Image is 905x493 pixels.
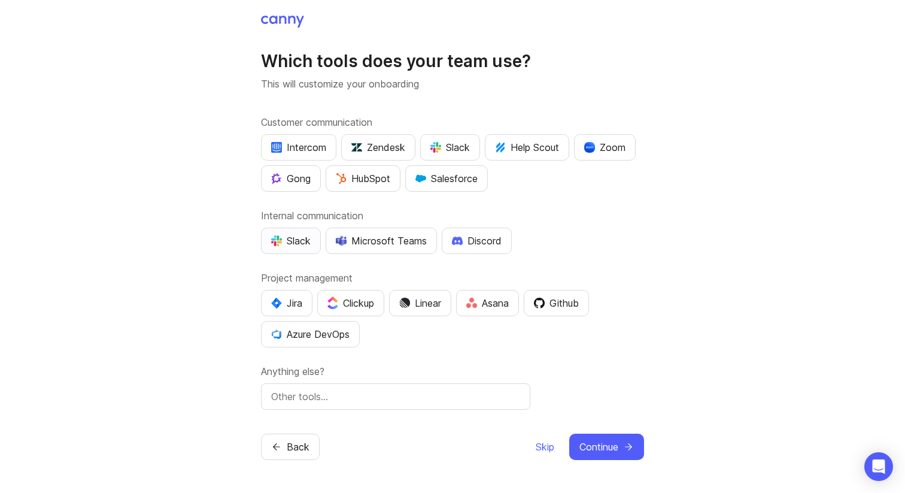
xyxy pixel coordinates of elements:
[415,173,426,184] img: GKxMRLiRsgdWqxrdBeWfGK5kaZ2alx1WifDSa2kSTsK6wyJURKhUuPoQRYzjholVGzT2A2owx2gHwZoyZHHCYJ8YNOAZj3DSg...
[261,50,644,72] h1: Which tools does your team use?
[287,440,309,454] span: Back
[271,173,282,184] img: qKnp5cUisfhcFQGr1t296B61Fm0WkUVwBZaiVE4uNRmEGBFetJMz8xGrgPHqF1mLDIG816Xx6Jz26AFmkmT0yuOpRCAR7zRpG...
[261,321,360,347] button: Azure DevOps
[327,296,374,310] div: Clickup
[336,235,347,246] img: D0GypeOpROL5AAAAAElFTkSuQmCC
[326,228,437,254] button: Microsoft Teams
[271,329,282,340] img: YKcwp4sHBXAAAAAElFTkSuQmCC
[524,290,589,316] button: Github
[536,440,554,454] span: Skip
[261,364,644,379] label: Anything else?
[452,234,502,248] div: Discord
[485,134,569,161] button: Help Scout
[534,296,579,310] div: Github
[535,434,555,460] button: Skip
[261,134,336,161] button: Intercom
[327,297,338,309] img: j83v6vj1tgY2AAAAABJRU5ErkJggg==
[271,296,302,310] div: Jira
[261,77,644,91] p: This will customize your onboarding
[456,290,519,316] button: Asana
[534,298,545,308] img: 0D3hMmx1Qy4j6AAAAAElFTkSuQmCC
[261,290,312,316] button: Jira
[574,134,636,161] button: Zoom
[326,165,400,192] button: HubSpot
[584,142,595,153] img: xLHbn3khTPgAAAABJRU5ErkJggg==
[452,236,463,244] img: +iLplPsjzba05dttzK064pds+5E5wZnCVbuGoLvBrYdmEPrXTzGo7zG60bLEREEjvOjaG9Saez5xsOEAbxBwOP6dkea84XY9O...
[579,440,618,454] span: Continue
[261,165,321,192] button: Gong
[495,140,559,155] div: Help Scout
[466,298,477,308] img: Rf5nOJ4Qh9Y9HAAAAAElFTkSuQmCC
[430,140,470,155] div: Slack
[271,389,520,404] input: Other tools…
[341,134,415,161] button: Zendesk
[261,16,304,28] img: Canny Home
[864,452,893,481] div: Open Intercom Messenger
[399,298,410,308] img: Dm50RERGQWO2Ei1WzHVviWZlaLVriU9uRN6E+tIr91ebaDbMKKPDpFbssSuEG21dcGXkrKsuOVPwCeFJSFAIOxgiKgL2sFHRe...
[495,142,506,153] img: kV1LT1TqjqNHPtRK7+FoaplE1qRq1yqhg056Z8K5Oc6xxgIuf0oNQ9LelJqbcyPisAf0C9LDpX5UIuAAAAAElFTkSuQmCC
[271,140,326,155] div: Intercom
[336,171,390,186] div: HubSpot
[271,235,282,246] img: WIAAAAASUVORK5CYII=
[271,142,282,153] img: eRR1duPH6fQxdnSV9IruPjCimau6md0HxlPR81SIPROHX1VjYjAN9a41AAAAAElFTkSuQmCC
[271,298,282,308] img: svg+xml;base64,PHN2ZyB4bWxucz0iaHR0cDovL3d3dy53My5vcmcvMjAwMC9zdmciIHZpZXdCb3g9IjAgMCA0MC4zNDMgND...
[351,142,362,153] img: UniZRqrCPz6BHUWevMzgDJ1FW4xaGg2egd7Chm8uY0Al1hkDyjqDa8Lkk0kDEdqKkBok+T4wfoD0P0o6UMciQ8AAAAASUVORK...
[261,271,644,285] label: Project management
[317,290,384,316] button: Clickup
[399,296,441,310] div: Linear
[584,140,625,155] div: Zoom
[261,434,320,460] button: Back
[336,173,347,184] img: G+3M5qq2es1si5SaumCnMN47tP1CvAZneIVX5dcx+oz+ZLhv4kfP9DwAAAABJRU5ErkJggg==
[261,228,321,254] button: Slack
[466,296,509,310] div: Asana
[569,434,644,460] button: Continue
[261,115,644,129] label: Customer communication
[442,228,512,254] button: Discord
[271,171,311,186] div: Gong
[389,290,451,316] button: Linear
[430,142,441,153] img: WIAAAAASUVORK5CYII=
[271,327,350,341] div: Azure DevOps
[336,234,427,248] div: Microsoft Teams
[415,171,478,186] div: Salesforce
[271,234,311,248] div: Slack
[351,140,405,155] div: Zendesk
[261,208,644,223] label: Internal communication
[420,134,480,161] button: Slack
[405,165,488,192] button: Salesforce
